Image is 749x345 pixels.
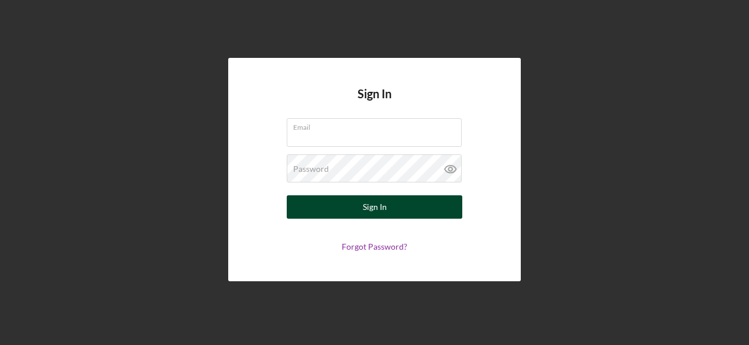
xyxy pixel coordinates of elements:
[293,164,329,174] label: Password
[342,241,407,251] a: Forgot Password?
[293,119,462,132] label: Email
[358,87,391,118] h4: Sign In
[287,195,462,219] button: Sign In
[363,195,387,219] div: Sign In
